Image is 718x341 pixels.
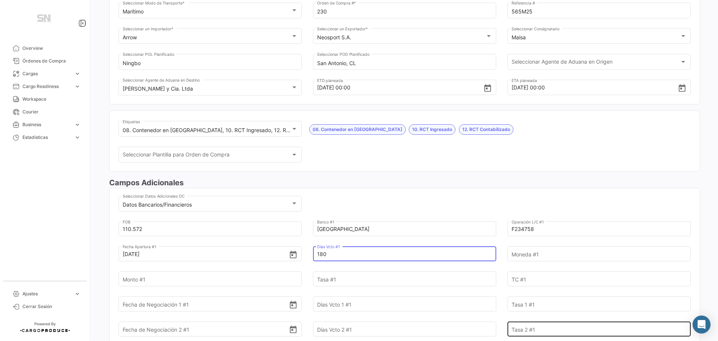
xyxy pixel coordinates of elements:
[109,177,700,188] h3: Campos Adicionales
[512,34,526,40] mat-select-trigger: Maisa
[74,70,81,77] span: expand_more
[317,60,493,67] input: Escriba para buscar...
[22,58,81,64] span: Órdenes de Compra
[74,290,81,297] span: expand_more
[6,93,84,106] a: Workspace
[74,134,81,141] span: expand_more
[22,45,81,52] span: Overview
[26,9,64,30] img: Manufactura+Logo.png
[512,74,678,101] input: Seleccionar una fecha
[317,34,351,40] mat-select-trigger: Neosport S.A.
[22,303,81,310] span: Cerrar Sesión
[22,83,71,90] span: Cargo Readiness
[74,83,81,90] span: expand_more
[22,290,71,297] span: Ajustes
[289,250,298,258] button: Open calendar
[313,126,402,133] span: 08. Contenedor en [GEOGRAPHIC_DATA]
[123,153,291,159] span: Seleccionar Plantilla para Orden de Compra
[22,134,71,141] span: Estadísticas
[123,127,328,133] mat-select-trigger: 08. Contenedor en [GEOGRAPHIC_DATA], 10. RCT Ingresado, 12. RCT Contabilizado
[462,126,510,133] span: 12. RCT Contabilizado
[123,34,137,40] mat-select-trigger: Arrow
[289,300,298,308] button: Open calendar
[123,201,192,208] mat-select-trigger: Datos Bancarios/Financieros
[289,325,298,333] button: Open calendar
[22,109,81,115] span: Courier
[412,126,452,133] span: 10. RCT Ingresado
[22,121,71,128] span: Business
[317,74,484,101] input: Seleccionar una fecha
[123,85,193,92] mat-select-trigger: [PERSON_NAME] y Cia. Ltda
[123,60,298,67] input: Escriba para buscar...
[6,55,84,67] a: Órdenes de Compra
[6,106,84,118] a: Courier
[483,83,492,92] button: Open calendar
[6,42,84,55] a: Overview
[22,70,71,77] span: Cargas
[22,96,81,103] span: Workspace
[693,316,711,334] div: Abrir Intercom Messenger
[74,121,81,128] span: expand_more
[123,241,289,267] input: Seleccionar una fecha
[678,83,687,92] button: Open calendar
[123,8,144,15] mat-select-trigger: Marítimo
[512,60,680,67] span: Seleccionar Agente de Aduana en Origen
